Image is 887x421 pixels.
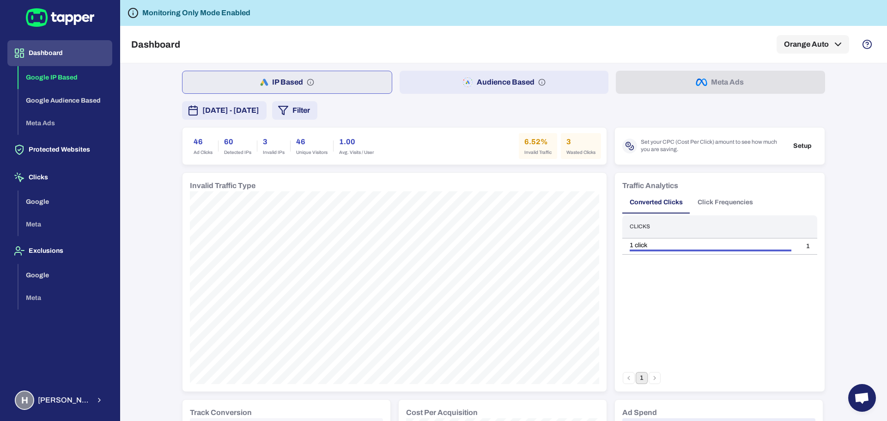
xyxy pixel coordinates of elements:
[296,136,328,147] h6: 46
[131,39,180,50] h5: Dashboard
[194,136,213,147] h6: 46
[7,387,112,414] button: H[PERSON_NAME] Moaref
[128,7,139,18] svg: Tapper is not blocking any fraudulent activity for this domain
[38,396,90,405] span: [PERSON_NAME] Moaref
[18,73,112,81] a: Google IP Based
[622,372,661,384] nav: pagination navigation
[190,180,255,191] h6: Invalid Traffic Type
[18,96,112,104] a: Google Audience Based
[202,105,259,116] span: [DATE] - [DATE]
[190,407,252,418] h6: Track Conversion
[788,139,817,153] button: Setup
[777,35,849,54] button: Orange Auto
[339,149,374,156] span: Avg. Visits / User
[566,149,595,156] span: Wasted Clicks
[636,372,648,384] button: page 1
[7,145,112,153] a: Protected Websites
[7,49,112,56] a: Dashboard
[538,79,546,86] svg: Audience based: Search, Display, Shopping, Video Performance Max, Demand Generation
[142,7,250,18] h6: Monitoring Only Mode Enabled
[641,139,784,153] span: Set your CPC (Cost Per Click) amount to see how much you are saving.
[622,180,678,191] h6: Traffic Analytics
[272,101,317,120] button: Filter
[18,89,112,112] button: Google Audience Based
[524,136,552,147] h6: 6.52%
[224,136,251,147] h6: 60
[622,191,690,214] button: Converted Clicks
[296,149,328,156] span: Unique Visitors
[339,136,374,147] h6: 1.00
[524,149,552,156] span: Invalid Traffic
[406,407,478,418] h6: Cost Per Acquisition
[307,79,314,86] svg: IP based: Search, Display, and Shopping.
[7,40,112,66] button: Dashboard
[799,238,817,254] td: 1
[7,238,112,264] button: Exclusions
[18,190,112,214] button: Google
[7,165,112,190] button: Clicks
[7,137,112,163] button: Protected Websites
[18,270,112,278] a: Google
[848,384,876,412] div: Open chat
[15,390,34,410] div: H
[630,241,791,250] div: 1 click
[263,149,285,156] span: Invalid IPs
[18,197,112,205] a: Google
[18,66,112,89] button: Google IP Based
[182,101,267,120] button: [DATE] - [DATE]
[224,149,251,156] span: Detected IPs
[7,246,112,254] a: Exclusions
[690,191,760,214] button: Click Frequencies
[182,71,392,94] button: IP Based
[194,149,213,156] span: Ad Clicks
[622,215,799,238] th: Clicks
[622,407,657,418] h6: Ad Spend
[263,136,285,147] h6: 3
[7,173,112,181] a: Clicks
[400,71,609,94] button: Audience Based
[18,264,112,287] button: Google
[566,136,595,147] h6: 3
